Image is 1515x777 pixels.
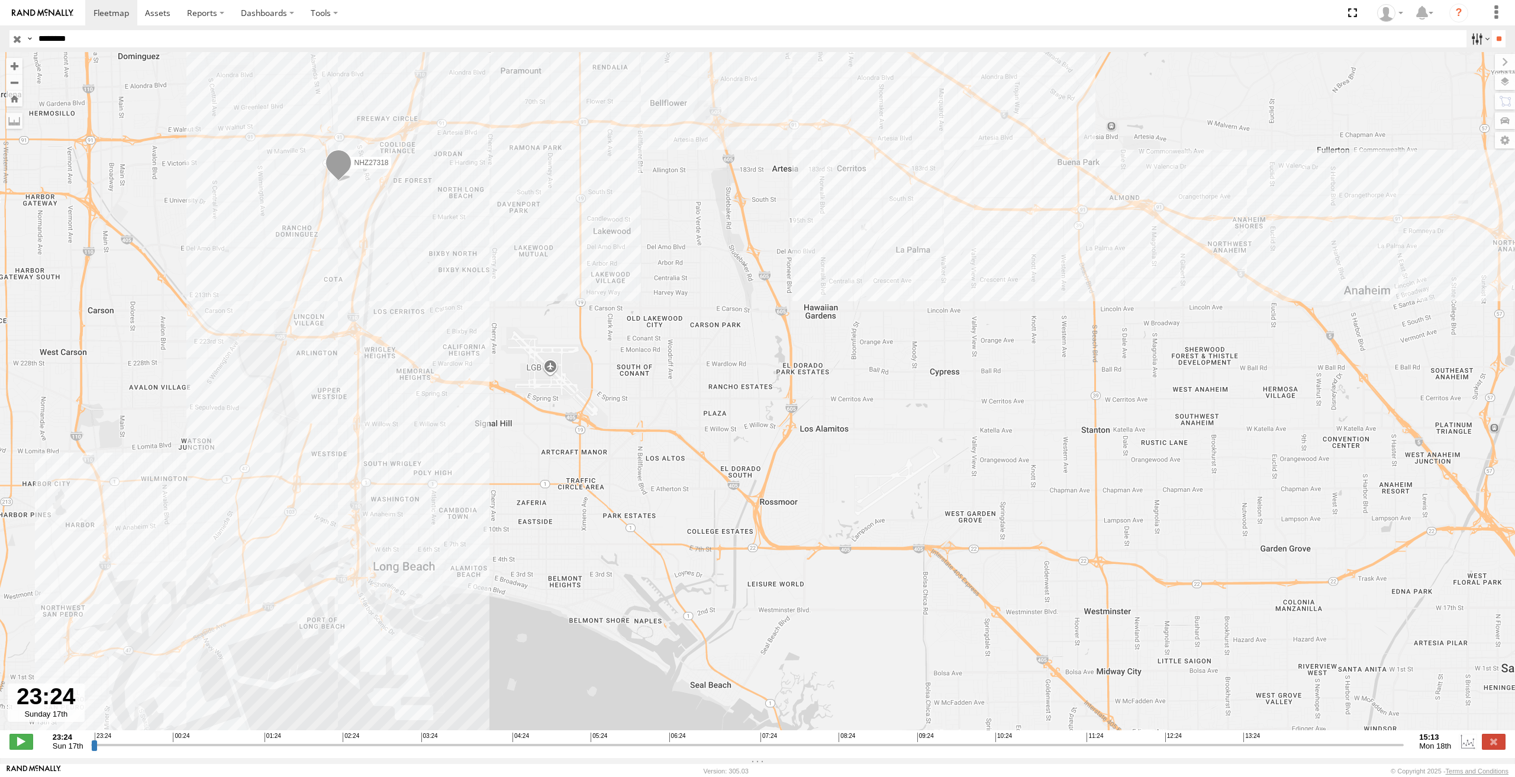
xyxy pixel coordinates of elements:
label: Map Settings [1495,132,1515,149]
span: 05:24 [591,733,607,742]
button: Zoom Home [6,91,22,107]
span: 13:24 [1243,733,1260,742]
span: 04:24 [512,733,529,742]
label: Search Query [25,30,34,47]
label: Play/Stop [9,734,33,749]
span: 12:24 [1165,733,1182,742]
span: 02:24 [343,733,359,742]
label: Measure [6,112,22,129]
span: 01:24 [265,733,281,742]
label: Search Filter Options [1466,30,1492,47]
span: 11:24 [1087,733,1103,742]
label: Close [1482,734,1506,749]
span: 07:24 [760,733,777,742]
button: Zoom in [6,58,22,74]
span: Sun 17th Aug 2025 [53,741,83,750]
span: 09:24 [917,733,934,742]
span: NHZ27318 [354,159,388,167]
img: rand-logo.svg [12,9,73,17]
div: © Copyright 2025 - [1391,768,1508,775]
div: Version: 305.03 [704,768,749,775]
strong: 15:13 [1419,733,1451,741]
label: Enable Chart [1459,734,1477,749]
span: 03:24 [421,733,438,742]
button: Zoom out [6,74,22,91]
span: 10:24 [995,733,1012,742]
i: ? [1449,4,1468,22]
strong: 23:24 [53,733,83,741]
a: Visit our Website [7,765,61,777]
span: 06:24 [669,733,686,742]
span: 23:24 [95,733,111,742]
a: Terms and Conditions [1446,768,1508,775]
span: 00:24 [173,733,189,742]
div: Zulema McIntosch [1373,4,1407,22]
span: 08:24 [839,733,855,742]
span: Mon 18th Aug 2025 [1419,741,1451,750]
